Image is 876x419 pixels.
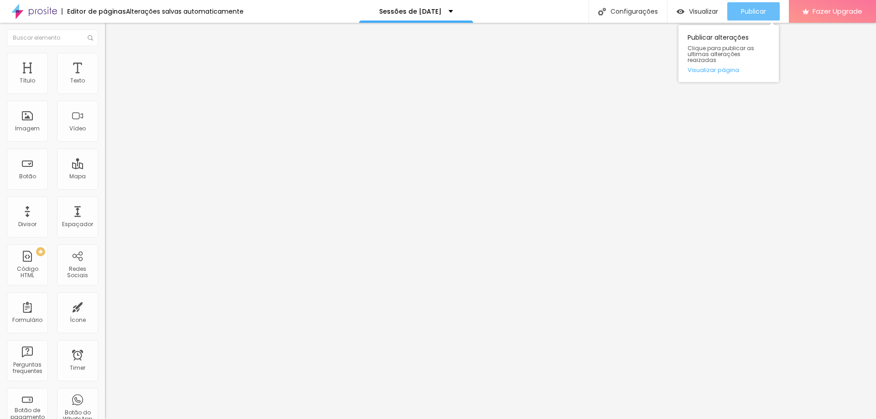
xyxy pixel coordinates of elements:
[69,173,86,180] div: Mapa
[19,173,36,180] div: Botão
[689,8,718,15] span: Visualizar
[70,365,85,371] div: Timer
[688,67,770,73] a: Visualizar página
[813,7,862,15] span: Fazer Upgrade
[62,8,126,15] div: Editor de páginas
[20,78,35,84] div: Título
[9,266,45,279] div: Código HTML
[69,125,86,132] div: Vídeo
[105,23,876,419] iframe: Editor
[70,78,85,84] div: Texto
[15,125,40,132] div: Imagem
[62,221,93,228] div: Espaçador
[598,8,606,16] img: Icone
[688,45,770,63] span: Clique para publicar as ultimas alterações reaizadas
[677,8,684,16] img: view-1.svg
[70,317,86,323] div: Ícone
[379,8,442,15] p: Sessões de [DATE]
[727,2,780,21] button: Publicar
[9,362,45,375] div: Perguntas frequentes
[18,221,36,228] div: Divisor
[741,8,766,15] span: Publicar
[59,266,95,279] div: Redes Sociais
[678,25,779,82] div: Publicar alterações
[126,8,244,15] div: Alterações salvas automaticamente
[667,2,727,21] button: Visualizar
[88,35,93,41] img: Icone
[7,30,98,46] input: Buscar elemento
[12,317,42,323] div: Formulário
